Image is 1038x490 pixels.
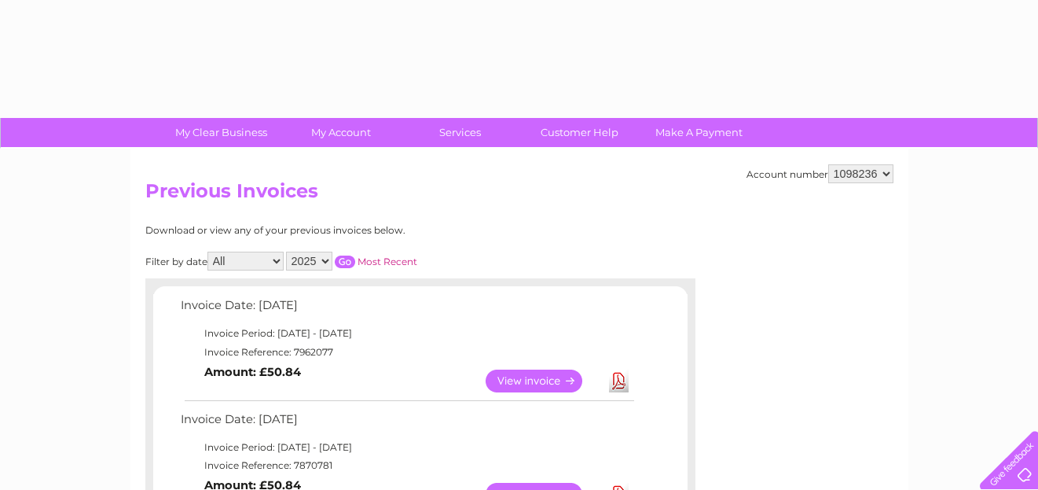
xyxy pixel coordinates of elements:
div: Account number [746,164,893,183]
div: Download or view any of your previous invoices below. [145,225,558,236]
td: Invoice Period: [DATE] - [DATE] [177,324,636,343]
a: Download [609,370,629,392]
b: Amount: £50.84 [204,365,301,379]
a: View [486,370,601,392]
td: Invoice Reference: 7962077 [177,343,636,362]
a: Make A Payment [634,118,764,147]
a: My Clear Business [156,118,286,147]
a: My Account [276,118,405,147]
td: Invoice Date: [DATE] [177,295,636,324]
td: Invoice Period: [DATE] - [DATE] [177,438,636,457]
a: Most Recent [358,256,417,267]
div: Filter by date [145,252,558,271]
td: Invoice Reference: 7870781 [177,456,636,475]
td: Invoice Date: [DATE] [177,409,636,438]
a: Customer Help [515,118,644,147]
a: Services [395,118,525,147]
h2: Previous Invoices [145,180,893,210]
